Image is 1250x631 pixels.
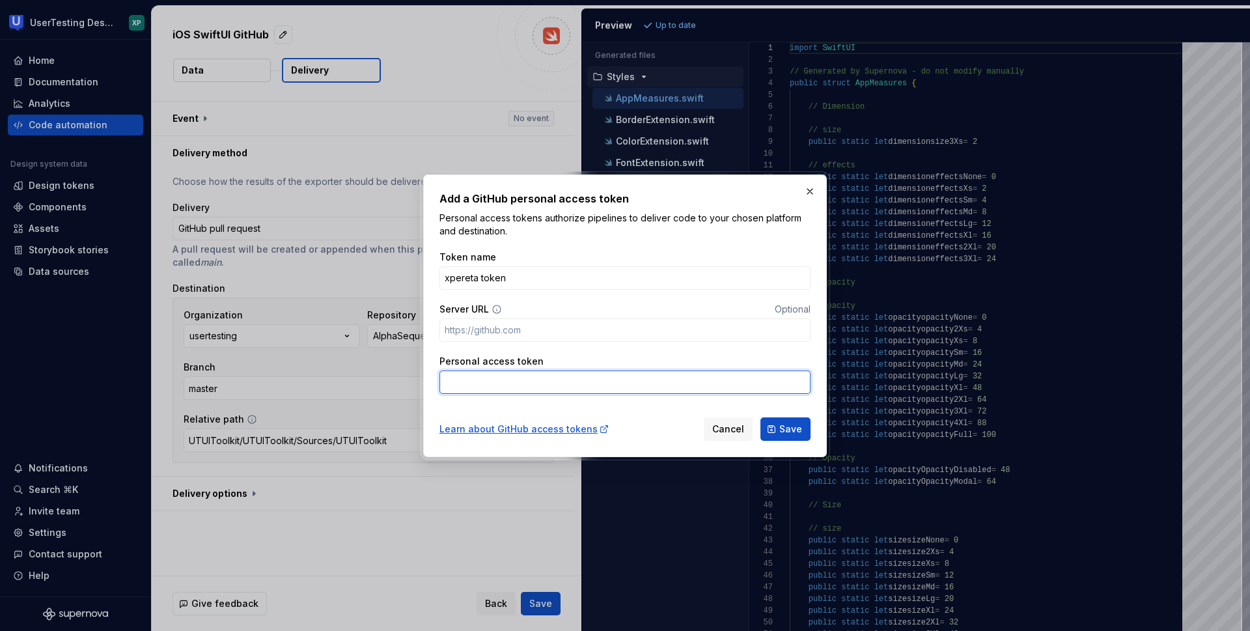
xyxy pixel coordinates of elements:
p: Personal access tokens authorize pipelines to deliver code to your chosen platform and destination. [439,212,811,238]
a: Learn about GitHub access tokens [439,423,609,436]
span: Cancel [712,423,744,436]
label: Personal access token [439,355,544,368]
input: https://github.com [439,318,811,342]
span: Optional [775,303,811,315]
h2: Add a GitHub personal access token [439,191,811,206]
label: Token name [439,251,496,264]
button: Cancel [704,417,753,441]
label: Server URL [439,303,489,316]
span: Save [779,423,802,436]
button: Save [760,417,811,441]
